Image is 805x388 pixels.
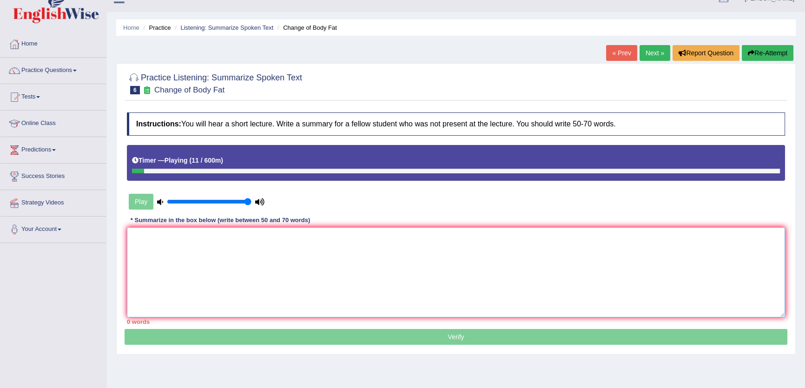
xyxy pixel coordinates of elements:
[0,58,106,81] a: Practice Questions
[127,71,302,94] h2: Practice Listening: Summarize Spoken Text
[136,120,181,128] b: Instructions:
[123,24,139,31] a: Home
[606,45,637,61] a: « Prev
[191,157,221,164] b: 11 / 600m
[221,157,223,164] b: )
[132,157,223,164] h5: Timer —
[0,164,106,187] a: Success Stories
[673,45,739,61] button: Report Question
[127,112,785,136] h4: You will hear a short lecture. Write a summary for a fellow student who was not present at the le...
[742,45,793,61] button: Re-Attempt
[189,157,191,164] b: (
[180,24,273,31] a: Listening: Summarize Spoken Text
[0,217,106,240] a: Your Account
[640,45,670,61] a: Next »
[165,157,188,164] b: Playing
[141,23,171,32] li: Practice
[154,85,224,94] small: Change of Body Fat
[130,86,140,94] span: 6
[0,190,106,213] a: Strategy Videos
[127,216,314,224] div: * Summarize in the box below (write between 50 and 70 words)
[127,317,785,326] div: 0 words
[0,111,106,134] a: Online Class
[142,86,152,95] small: Exam occurring question
[275,23,337,32] li: Change of Body Fat
[0,137,106,160] a: Predictions
[0,31,106,54] a: Home
[0,84,106,107] a: Tests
